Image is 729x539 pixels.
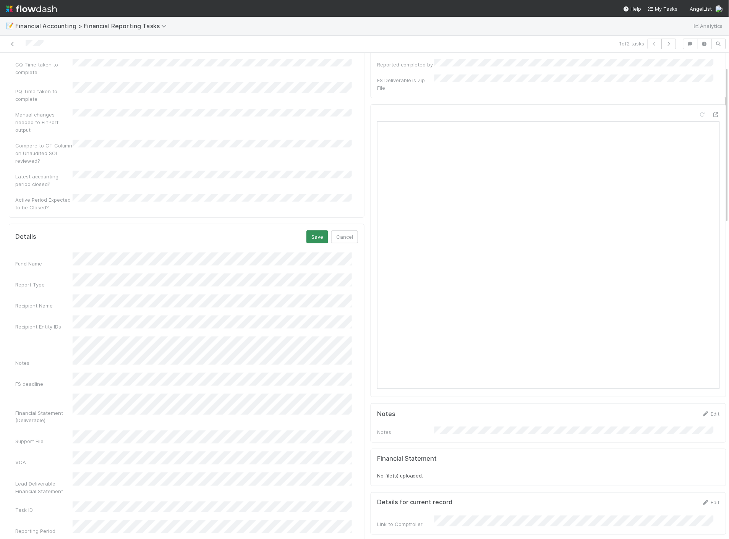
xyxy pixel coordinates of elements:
[15,142,73,165] div: Compare to CT Column on Unaudited SOI reviewed?
[15,260,73,267] div: Fund Name
[377,499,453,507] h5: Details for current record
[648,6,678,12] span: My Tasks
[377,61,434,68] div: Reported completed by
[15,409,73,424] div: Financial Statement (Deliverable)
[15,87,73,103] div: PQ Time taken to complete
[690,6,712,12] span: AngelList
[377,455,720,480] div: No file(s) uploaded.
[15,380,73,388] div: FS deadline
[620,40,645,47] span: 1 of 2 tasks
[15,323,73,330] div: Recipient Entity IDs
[702,500,720,506] a: Edit
[15,438,73,445] div: Support File
[15,281,73,288] div: Report Type
[15,173,73,188] div: Latest accounting period closed?
[702,411,720,417] a: Edit
[15,61,73,76] div: CQ Time taken to complete
[15,359,73,367] div: Notes
[377,455,437,463] h5: Financial Statement
[15,196,73,211] div: Active Period Expected to be Closed?
[15,459,73,466] div: VCA
[15,480,73,495] div: Lead Deliverable Financial Statement
[6,23,14,29] span: 📝
[377,410,395,418] h5: Notes
[15,507,73,514] div: Task ID
[377,521,434,528] div: Link to Comptroller
[15,233,36,241] h5: Details
[15,302,73,309] div: Recipient Name
[15,111,73,134] div: Manual changes needed to FinPort output
[331,230,358,243] button: Cancel
[15,22,170,30] span: Financial Accounting > Financial Reporting Tasks
[6,2,57,15] img: logo-inverted-e16ddd16eac7371096b0.svg
[648,5,678,13] a: My Tasks
[693,21,723,31] a: Analytics
[377,76,434,92] div: FS Deliverable is Zip File
[377,429,434,436] div: Notes
[715,5,723,13] img: avatar_c7c7de23-09de-42ad-8e02-7981c37ee075.png
[623,5,642,13] div: Help
[306,230,328,243] button: Save
[15,528,73,535] div: Reporting Period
